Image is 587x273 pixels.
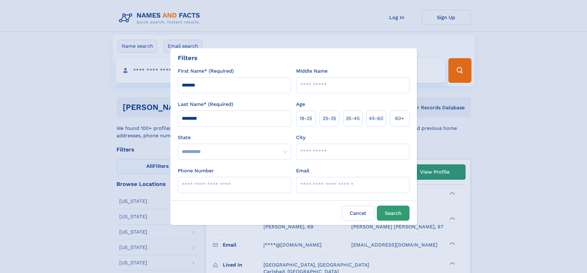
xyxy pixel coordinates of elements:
label: Age [296,101,305,108]
label: Phone Number [178,167,214,175]
label: City [296,134,305,141]
button: Search [377,206,410,221]
label: First Name* (Required) [178,67,234,75]
span: 18‑25 [300,115,312,122]
span: 60+ [395,115,404,122]
label: Email [296,167,309,175]
label: Last Name* (Required) [178,101,233,108]
div: Filters [178,53,198,62]
label: State [178,134,291,141]
label: Middle Name [296,67,328,75]
span: 45‑60 [369,115,383,122]
label: Cancel [342,206,374,221]
span: 25‑35 [323,115,336,122]
span: 35‑45 [346,115,360,122]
